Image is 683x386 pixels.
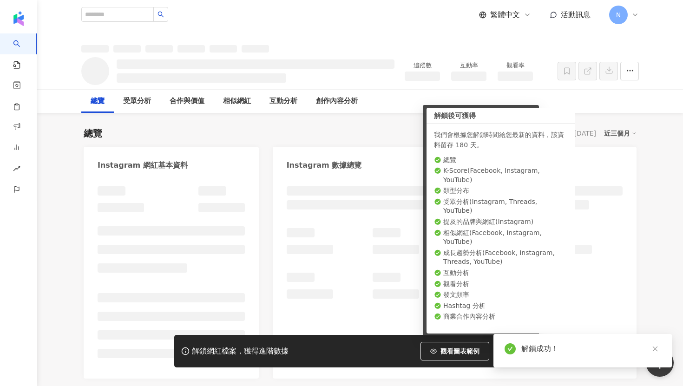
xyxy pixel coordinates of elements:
[287,160,362,170] div: Instagram 數據總覽
[192,347,289,356] div: 解鎖網紅檔案，獲得進階數據
[434,249,568,267] li: 成長趨勢分析 ( Facebook, Instagram, Threads, YouTube )
[434,229,568,247] li: 相似網紅 ( Facebook, Instagram, YouTube )
[561,10,591,19] span: 活動訊息
[434,197,568,216] li: 受眾分析 ( Instagram, Threads, YouTube )
[11,11,26,26] img: logo icon
[269,96,297,107] div: 互動分析
[434,301,568,311] li: Hashtag 分析
[434,290,568,300] li: 發文頻率
[405,61,440,70] div: 追蹤數
[316,96,358,107] div: 創作內容分析
[451,61,486,70] div: 互動率
[490,10,520,20] span: 繁體中文
[434,156,568,165] li: 總覽
[223,96,251,107] div: 相似網紅
[652,346,658,352] span: close
[434,130,568,150] div: 我們會根據您解鎖時間給您最新的資料，該資料留存 180 天。
[498,61,533,70] div: 觀看率
[13,33,32,70] a: search
[440,347,479,355] span: 觀看圖表範例
[604,127,637,139] div: 近三個月
[434,268,568,278] li: 互動分析
[98,160,188,170] div: Instagram 網紅基本資料
[170,96,204,107] div: 合作與價值
[123,96,151,107] div: 受眾分析
[420,342,489,360] button: 觀看圖表範例
[84,127,102,140] div: 總覽
[427,108,575,124] div: 解鎖後可獲得
[434,312,568,321] li: 商業合作內容分析
[158,11,164,18] span: search
[505,343,516,354] span: check-circle
[434,186,568,196] li: 類型分布
[13,159,20,180] span: rise
[616,10,621,20] span: N
[434,280,568,289] li: 觀看分析
[434,166,568,184] li: K-Score ( Facebook, Instagram, YouTube )
[434,217,568,227] li: 提及的品牌與網紅 ( Instagram )
[91,96,105,107] div: 總覽
[521,343,661,354] div: 解鎖成功！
